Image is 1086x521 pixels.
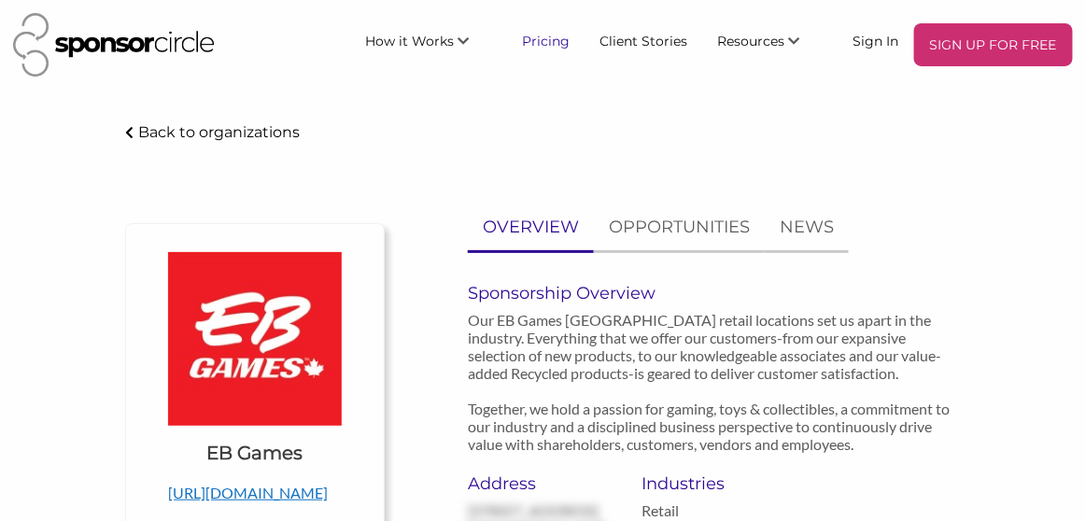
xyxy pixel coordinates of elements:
[138,123,300,141] p: Back to organizations
[13,13,215,77] img: Sponsor Circle Logo
[483,214,579,241] p: OVERVIEW
[703,23,839,66] li: Resources
[468,473,614,494] h6: Address
[922,31,1065,59] p: SIGN UP FOR FREE
[468,311,961,453] p: Our EB Games [GEOGRAPHIC_DATA] retail locations set us apart in the industry. Everything that we ...
[168,481,342,505] p: [URL][DOMAIN_NAME]
[508,23,585,57] a: Pricing
[642,501,787,519] p: Retail
[642,473,787,494] h6: Industries
[780,214,834,241] p: NEWS
[718,33,785,49] span: Resources
[168,252,342,426] img: EB Games Logo
[207,440,303,466] h1: EB Games
[609,214,750,241] p: OPPORTUNITIES
[351,23,508,66] li: How it Works
[585,23,703,57] a: Client Stories
[366,33,455,49] span: How it Works
[839,23,914,57] a: Sign In
[468,283,961,303] h6: Sponsorship Overview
